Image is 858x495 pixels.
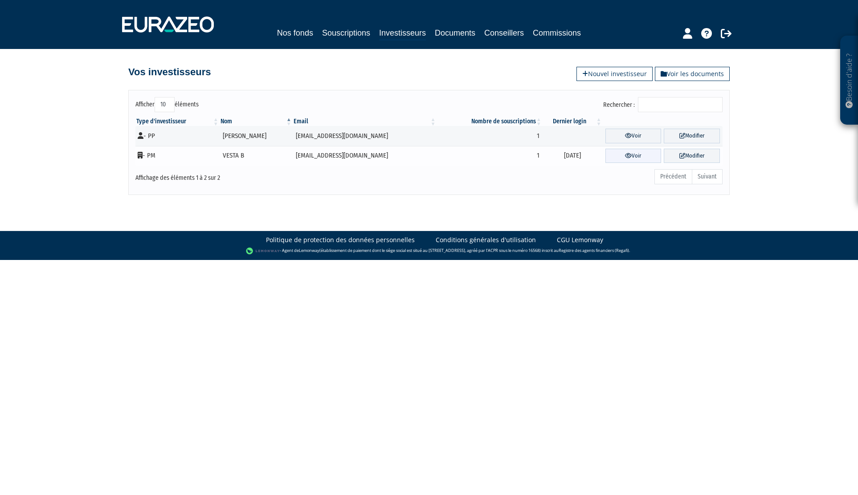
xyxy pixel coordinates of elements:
[9,247,849,256] div: - Agent de (établissement de paiement dont le siège social est situé au [STREET_ADDRESS], agréé p...
[379,27,426,41] a: Investisseurs
[638,97,723,112] input: Rechercher :
[533,27,581,39] a: Commissions
[277,27,313,39] a: Nos fonds
[322,27,370,39] a: Souscriptions
[266,235,415,244] a: Politique de protection des données personnelles
[135,146,220,166] td: - PM
[543,117,603,126] th: Dernier login : activer pour trier la colonne par ordre croissant
[135,117,220,126] th: Type d'investisseur : activer pour trier la colonne par ordre croissant
[603,117,723,126] th: &nbsp;
[543,146,603,166] td: [DATE]
[135,168,372,183] div: Affichage des éléments 1 à 2 sur 2
[605,129,662,143] a: Voir
[557,235,603,244] a: CGU Lemonway
[603,97,723,112] label: Rechercher :
[220,146,293,166] td: VESTA B
[437,117,543,126] th: Nombre de souscriptions : activer pour trier la colonne par ordre croissant
[437,146,543,166] td: 1
[664,129,720,143] a: Modifier
[220,126,293,146] td: [PERSON_NAME]
[293,117,437,126] th: Email : activer pour trier la colonne par ordre croissant
[436,235,536,244] a: Conditions générales d'utilisation
[293,146,437,166] td: [EMAIL_ADDRESS][DOMAIN_NAME]
[135,97,199,112] label: Afficher éléments
[128,67,211,77] h4: Vos investisseurs
[576,67,653,81] a: Nouvel investisseur
[220,117,293,126] th: Nom : activer pour trier la colonne par ordre d&eacute;croissant
[844,41,854,121] p: Besoin d'aide ?
[246,247,280,256] img: logo-lemonway.png
[435,27,475,39] a: Documents
[605,149,662,163] a: Voir
[437,126,543,146] td: 1
[655,67,730,81] a: Voir les documents
[293,126,437,146] td: [EMAIL_ADDRESS][DOMAIN_NAME]
[664,149,720,163] a: Modifier
[299,248,319,254] a: Lemonway
[155,97,175,112] select: Afficheréléments
[559,248,629,254] a: Registre des agents financiers (Regafi)
[135,126,220,146] td: - PP
[484,27,524,39] a: Conseillers
[122,16,214,32] img: 1732889491-logotype_eurazeo_blanc_rvb.png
